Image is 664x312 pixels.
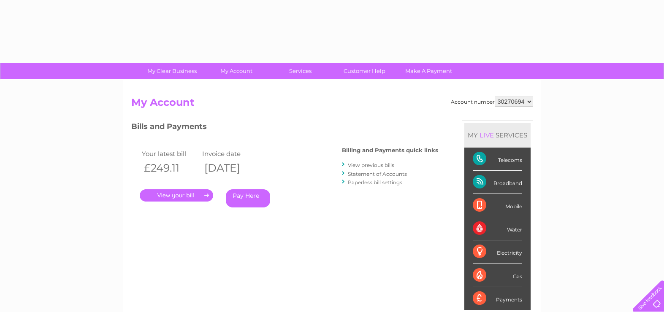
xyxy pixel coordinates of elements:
h2: My Account [131,97,533,113]
a: Customer Help [330,63,399,79]
div: MY SERVICES [464,123,531,147]
a: Statement of Accounts [348,171,407,177]
div: Water [473,217,522,240]
div: Telecoms [473,148,522,171]
div: Account number [451,97,533,107]
th: £249.11 [140,159,201,177]
div: Payments [473,287,522,310]
div: LIVE [478,131,496,139]
h3: Bills and Payments [131,121,438,135]
a: Services [266,63,335,79]
a: Make A Payment [394,63,463,79]
th: [DATE] [200,159,261,177]
div: Mobile [473,194,522,217]
a: . [140,189,213,202]
a: Paperless bill settings [348,179,402,186]
div: Broadband [473,171,522,194]
a: View previous bills [348,162,394,168]
td: Your latest bill [140,148,201,159]
h4: Billing and Payments quick links [342,147,438,153]
a: Pay Here [226,189,270,207]
div: Gas [473,264,522,287]
div: Electricity [473,240,522,264]
a: My Clear Business [137,63,207,79]
a: My Account [201,63,271,79]
td: Invoice date [200,148,261,159]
